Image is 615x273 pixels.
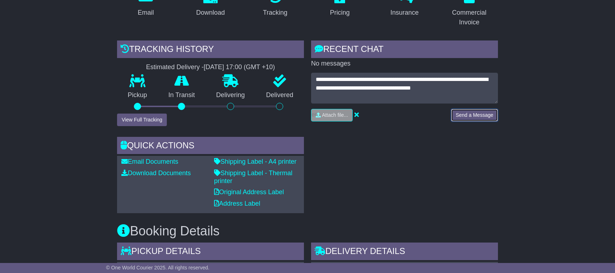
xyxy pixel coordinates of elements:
[445,8,493,27] div: Commercial Invoice
[214,169,292,185] a: Shipping Label - Thermal printer
[214,188,284,196] a: Original Address Label
[121,169,191,177] a: Download Documents
[256,91,304,99] p: Delivered
[214,158,296,165] a: Shipping Label - A4 printer
[117,63,304,71] div: Estimated Delivery -
[117,114,167,126] button: View Full Tracking
[205,91,256,99] p: Delivering
[117,40,304,60] div: Tracking history
[390,8,418,18] div: Insurance
[311,40,498,60] div: RECENT CHAT
[214,200,260,207] a: Address Label
[138,8,154,18] div: Email
[311,60,498,68] p: No messages
[330,8,350,18] div: Pricing
[117,243,304,262] div: Pickup Details
[106,265,209,270] span: © One World Courier 2025. All rights reserved.
[263,8,287,18] div: Tracking
[117,91,158,99] p: Pickup
[117,224,498,238] h3: Booking Details
[158,91,206,99] p: In Transit
[117,137,304,156] div: Quick Actions
[121,158,178,165] a: Email Documents
[196,8,225,18] div: Download
[204,63,275,71] div: [DATE] 17:00 (GMT +10)
[311,243,498,262] div: Delivery Details
[451,109,498,121] button: Send a Message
